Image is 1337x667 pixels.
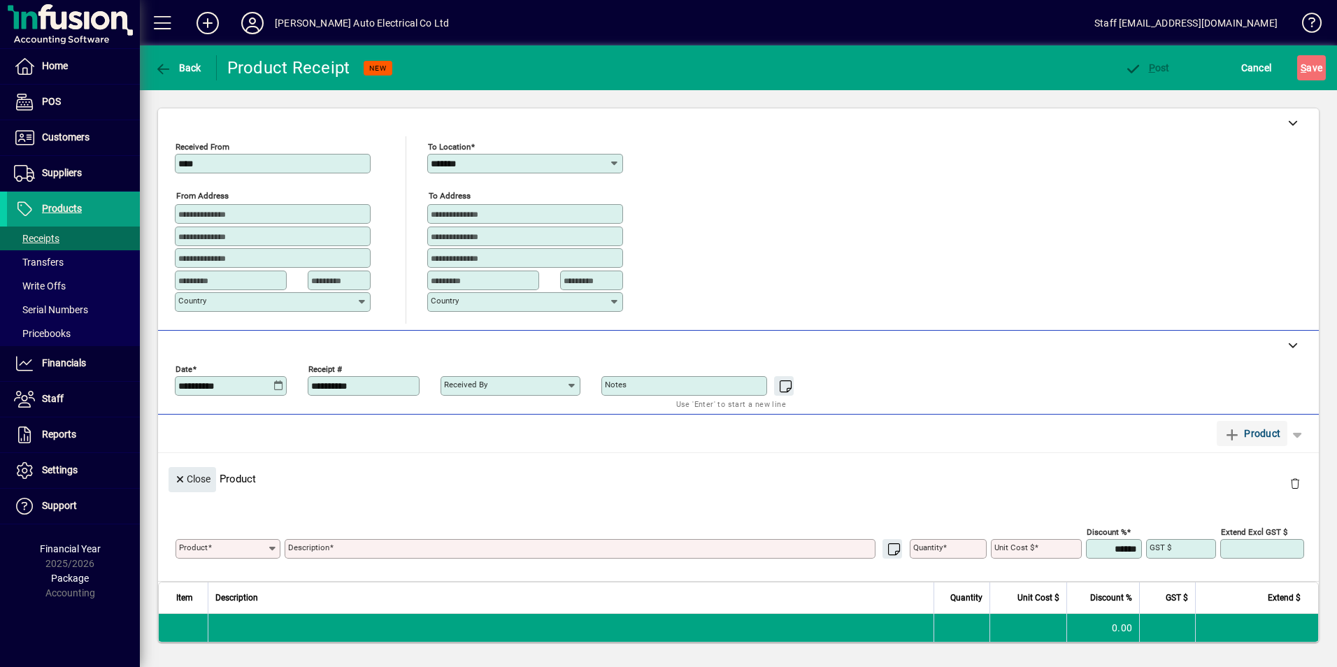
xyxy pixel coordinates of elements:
span: Item [176,590,193,605]
span: P [1149,62,1155,73]
a: POS [7,85,140,120]
span: Financials [42,357,86,368]
span: Write Offs [14,280,66,292]
mat-label: Receipt # [308,364,342,373]
span: Transfers [14,257,64,268]
span: GST $ [1166,590,1188,605]
mat-label: Date [176,364,192,373]
span: Staff [42,393,64,404]
a: Suppliers [7,156,140,191]
span: Products [42,203,82,214]
a: Receipts [7,227,140,250]
mat-label: Notes [605,380,627,389]
span: NEW [369,64,387,73]
span: Reports [42,429,76,440]
a: Customers [7,120,140,155]
button: Close [169,467,216,492]
app-page-header-button: Close [165,472,220,485]
span: Package [51,573,89,584]
span: S [1301,62,1306,73]
button: Post [1121,55,1173,80]
button: Back [151,55,205,80]
span: Quantity [950,590,982,605]
button: Save [1297,55,1326,80]
a: Serial Numbers [7,298,140,322]
button: Profile [230,10,275,36]
a: Staff [7,382,140,417]
mat-label: Received by [444,380,487,389]
span: Discount % [1090,590,1132,605]
span: ave [1301,57,1322,79]
button: Delete [1278,467,1312,501]
mat-label: Discount % [1087,526,1127,536]
span: Cancel [1241,57,1272,79]
button: Cancel [1238,55,1275,80]
span: Description [215,590,258,605]
span: ost [1124,62,1170,73]
span: Settings [42,464,78,475]
div: Staff [EMAIL_ADDRESS][DOMAIN_NAME] [1094,12,1278,34]
div: Product [158,453,1319,504]
a: Support [7,489,140,524]
a: Financials [7,346,140,381]
a: Settings [7,453,140,488]
span: Close [174,468,210,491]
a: Home [7,49,140,84]
span: POS [42,96,61,107]
span: Financial Year [40,543,101,554]
div: [PERSON_NAME] Auto Electrical Co Ltd [275,12,449,34]
app-page-header-button: Delete [1278,477,1312,489]
span: Support [42,500,77,511]
mat-label: Quantity [913,543,943,552]
button: Add [185,10,230,36]
mat-label: Country [431,296,459,306]
mat-label: To location [428,142,471,152]
mat-label: Product [179,543,208,552]
span: Unit Cost $ [1017,590,1059,605]
td: 0.00 [1066,614,1139,642]
span: Serial Numbers [14,304,88,315]
a: Reports [7,417,140,452]
a: Pricebooks [7,322,140,345]
mat-label: Extend excl GST $ [1221,526,1287,536]
mat-label: GST $ [1150,543,1171,552]
mat-label: Country [178,296,206,306]
mat-label: Unit Cost $ [994,543,1034,552]
mat-label: Received From [176,142,229,152]
mat-hint: Use 'Enter' to start a new line [676,396,786,412]
div: Product Receipt [227,57,350,79]
a: Write Offs [7,274,140,298]
span: Home [42,60,68,71]
a: Transfers [7,250,140,274]
span: Customers [42,131,90,143]
mat-label: Description [288,543,329,552]
app-page-header-button: Back [140,55,217,80]
span: Back [155,62,201,73]
a: Knowledge Base [1292,3,1320,48]
span: Extend $ [1268,590,1301,605]
span: Suppliers [42,167,82,178]
span: Pricebooks [14,328,71,339]
span: Receipts [14,233,59,244]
